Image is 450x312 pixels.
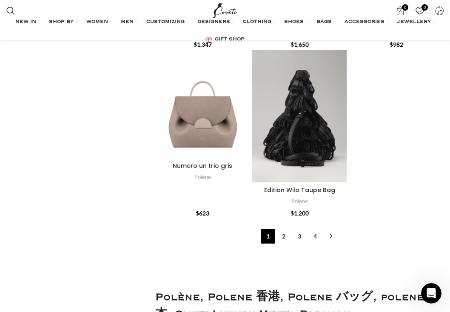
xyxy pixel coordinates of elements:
[49,19,74,26] span: SHOP BY
[284,14,308,31] a: SHOES
[155,50,250,158] a: Numero un trio gris
[86,19,108,26] span: WOMEN
[211,6,239,14] a: Site logo
[196,210,209,217] bdi: 623
[284,19,304,26] span: SHOES
[397,14,435,31] a: JEWELLERY
[264,186,335,194] a: Edition Wilo Taupe Bag
[252,50,347,182] a: Edition Wilo Taupe Bag
[292,229,307,244] a: Page 3
[411,2,428,19] div: My Wishlist
[197,14,234,31] a: DESIGNERS
[243,14,276,31] a: CLOTHING
[215,36,245,43] span: GIFT SHOP
[316,14,336,31] a: BAGS
[397,19,431,26] span: JEWELLERY
[291,210,294,217] span: $
[308,229,322,244] a: Page 4
[146,19,185,26] span: CUSTOMIZING
[121,14,138,31] a: MEN
[316,19,332,26] span: BAGS
[391,2,409,19] a: 0
[324,229,338,244] a: →
[291,210,309,217] bdi: 1,200
[2,2,19,19] a: Search
[2,14,448,48] div: Main navigation
[194,173,211,181] a: Polene
[121,19,134,26] span: MEN
[197,19,230,26] span: DESIGNERS
[205,37,212,43] img: GiftBag
[421,283,441,303] iframe: Intercom live chat
[411,2,428,19] a: 0
[49,14,78,31] a: SHOP BY
[422,4,428,11] span: 0
[86,14,112,31] a: WOMEN
[155,229,444,244] nav: Product Pagination
[146,14,189,31] a: CUSTOMIZING
[15,19,36,26] span: NEW IN
[345,19,384,26] span: ACCESSORIES
[243,19,271,26] span: CLOTHING
[261,229,275,244] span: Page 1
[402,4,408,11] span: 0
[15,14,40,31] a: NEW IN
[291,197,308,205] a: Polene
[276,229,291,244] a: Page 2
[173,162,232,170] a: Numero un trio gris
[205,31,245,48] a: GIFT SHOP
[345,14,389,31] a: ACCESSORIES
[196,210,199,217] span: $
